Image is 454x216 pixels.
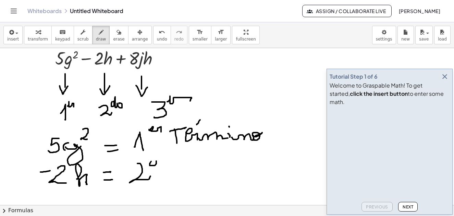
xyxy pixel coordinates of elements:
[96,37,106,42] span: draw
[193,37,208,42] span: smaller
[55,37,70,42] span: keypad
[197,28,203,36] i: format_size
[398,8,440,14] span: [PERSON_NAME]
[176,28,182,36] i: redo
[3,26,23,44] button: insert
[24,26,52,44] button: transform
[350,90,408,97] b: click the insert button
[398,202,418,212] button: Next
[308,8,386,14] span: Assign / Collaborate Live
[27,8,62,14] a: Whiteboards
[330,81,450,106] div: Welcome to Graspable Math! To get started, to enter some math.
[74,26,93,44] button: scrub
[113,37,124,42] span: erase
[438,37,447,42] span: load
[419,37,429,42] span: save
[159,28,165,36] i: undo
[28,37,48,42] span: transform
[92,26,110,44] button: draw
[153,26,171,44] button: undoundo
[372,26,396,44] button: settings
[393,5,446,17] button: [PERSON_NAME]
[232,26,259,44] button: fullscreen
[132,37,148,42] span: arrange
[8,5,19,16] button: Toggle navigation
[157,37,167,42] span: undo
[174,37,184,42] span: redo
[59,28,66,36] i: keyboard
[403,204,413,209] span: Next
[330,72,378,81] div: Tutorial Step 1 of 6
[397,26,414,44] button: new
[302,5,392,17] button: Assign / Collaborate Live
[7,37,19,42] span: insert
[51,26,74,44] button: keyboardkeypad
[218,28,224,36] i: format_size
[109,26,128,44] button: erase
[171,26,187,44] button: redoredo
[415,26,433,44] button: save
[376,37,392,42] span: settings
[189,26,211,44] button: format_sizesmaller
[128,26,152,44] button: arrange
[401,37,410,42] span: new
[236,37,256,42] span: fullscreen
[77,37,89,42] span: scrub
[434,26,451,44] button: load
[215,37,227,42] span: larger
[211,26,231,44] button: format_sizelarger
